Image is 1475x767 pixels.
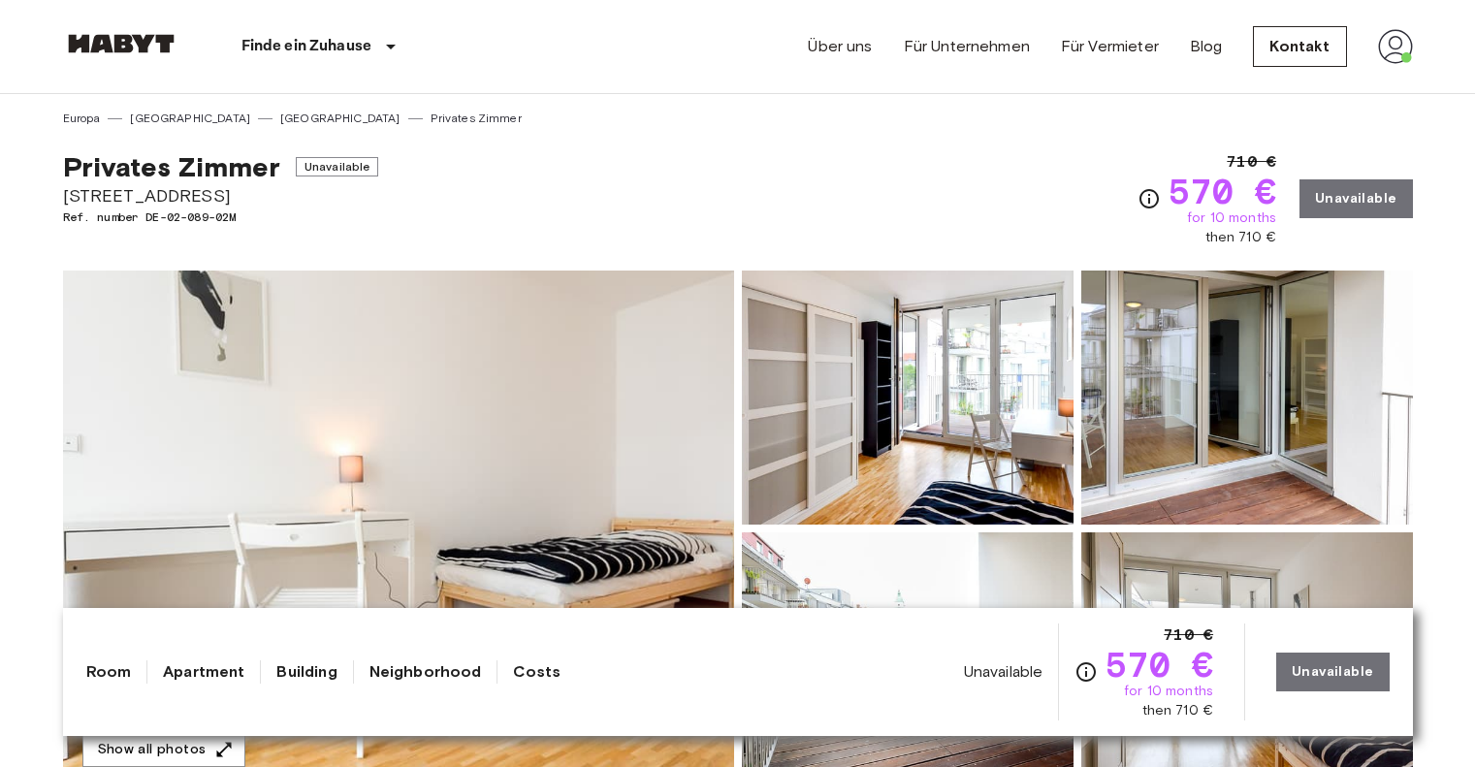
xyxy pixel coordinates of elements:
[276,660,337,684] a: Building
[1142,701,1214,720] span: then 710 €
[1187,208,1276,228] span: for 10 months
[163,660,244,684] a: Apartment
[296,157,379,176] span: Unavailable
[1378,29,1413,64] img: avatar
[513,660,561,684] a: Costs
[808,35,872,58] a: Über uns
[1138,187,1161,210] svg: Check cost overview for full price breakdown. Please note that discounts apply to new joiners onl...
[1061,35,1159,58] a: Für Vermieter
[1227,150,1276,174] span: 710 €
[1081,271,1413,525] img: Picture of unit DE-02-089-02M
[130,110,250,127] a: [GEOGRAPHIC_DATA]
[1169,174,1276,208] span: 570 €
[63,34,179,53] img: Habyt
[63,183,379,208] span: [STREET_ADDRESS]
[1253,26,1346,67] a: Kontakt
[1106,647,1213,682] span: 570 €
[904,35,1030,58] a: Für Unternehmen
[63,208,379,226] span: Ref. number DE-02-089-02M
[1074,660,1098,684] svg: Check cost overview for full price breakdown. Please note that discounts apply to new joiners onl...
[742,271,1074,525] img: Picture of unit DE-02-089-02M
[964,661,1043,683] span: Unavailable
[1164,623,1213,647] span: 710 €
[63,110,101,127] a: Europa
[63,150,280,183] span: Privates Zimmer
[241,35,372,58] p: Finde ein Zuhause
[280,110,401,127] a: [GEOGRAPHIC_DATA]
[86,660,132,684] a: Room
[1205,228,1277,247] span: then 710 €
[369,660,482,684] a: Neighborhood
[1190,35,1223,58] a: Blog
[431,110,522,127] a: Privates Zimmer
[1124,682,1213,701] span: for 10 months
